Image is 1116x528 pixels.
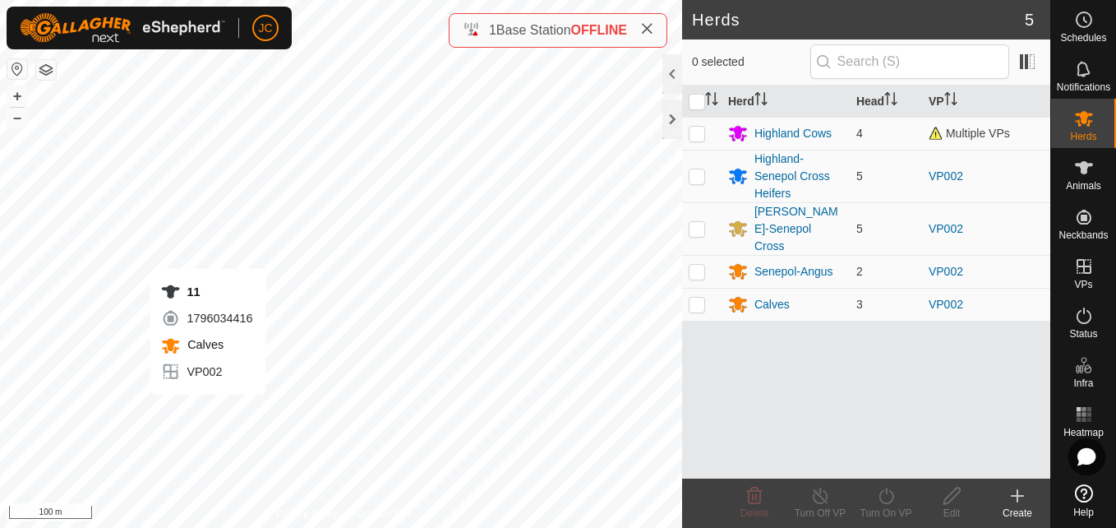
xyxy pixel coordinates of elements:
[856,127,863,140] span: 4
[692,53,810,71] span: 0 selected
[944,95,957,108] p-sorticon: Activate to sort
[1063,428,1104,438] span: Heatmap
[160,282,252,302] div: 11
[856,265,863,278] span: 2
[183,338,224,351] span: Calves
[36,60,56,80] button: Map Layers
[754,203,843,255] div: [PERSON_NAME]-Senepol Cross
[922,86,1050,118] th: VP
[571,23,627,37] span: OFFLINE
[7,86,27,106] button: +
[884,95,897,108] p-sorticon: Activate to sort
[856,169,863,183] span: 5
[929,265,963,278] a: VP002
[1051,478,1116,524] a: Help
[856,222,863,235] span: 5
[1073,378,1093,388] span: Infra
[856,298,863,311] span: 3
[810,44,1009,79] input: Search (S)
[919,506,985,521] div: Edit
[850,86,922,118] th: Head
[853,506,919,521] div: Turn On VP
[20,13,225,43] img: Gallagher Logo
[705,95,718,108] p-sorticon: Activate to sort
[787,506,853,521] div: Turn Off VP
[929,169,963,183] a: VP002
[754,151,843,202] div: Highland-Senepol Cross Heifers
[929,222,963,235] a: VP002
[496,23,571,37] span: Base Station
[1057,82,1110,92] span: Notifications
[489,23,496,37] span: 1
[754,95,768,108] p-sorticon: Activate to sort
[754,263,833,280] div: Senepol-Angus
[1066,181,1101,191] span: Animals
[1069,329,1097,339] span: Status
[1073,507,1094,517] span: Help
[754,296,790,313] div: Calves
[7,108,27,127] button: –
[357,507,406,521] a: Contact Us
[1070,132,1096,141] span: Herds
[929,298,963,311] a: VP002
[160,308,252,328] div: 1796034416
[276,507,338,521] a: Privacy Policy
[985,506,1050,521] div: Create
[7,59,27,79] button: Reset Map
[160,362,252,382] div: VP002
[1074,280,1092,289] span: VPs
[929,127,1010,140] span: Multiple VPs
[1025,7,1034,32] span: 5
[722,86,850,118] th: Herd
[740,507,769,519] span: Delete
[1060,33,1106,43] span: Schedules
[1058,230,1108,240] span: Neckbands
[258,20,272,37] span: JC
[754,125,832,142] div: Highland Cows
[692,10,1025,30] h2: Herds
